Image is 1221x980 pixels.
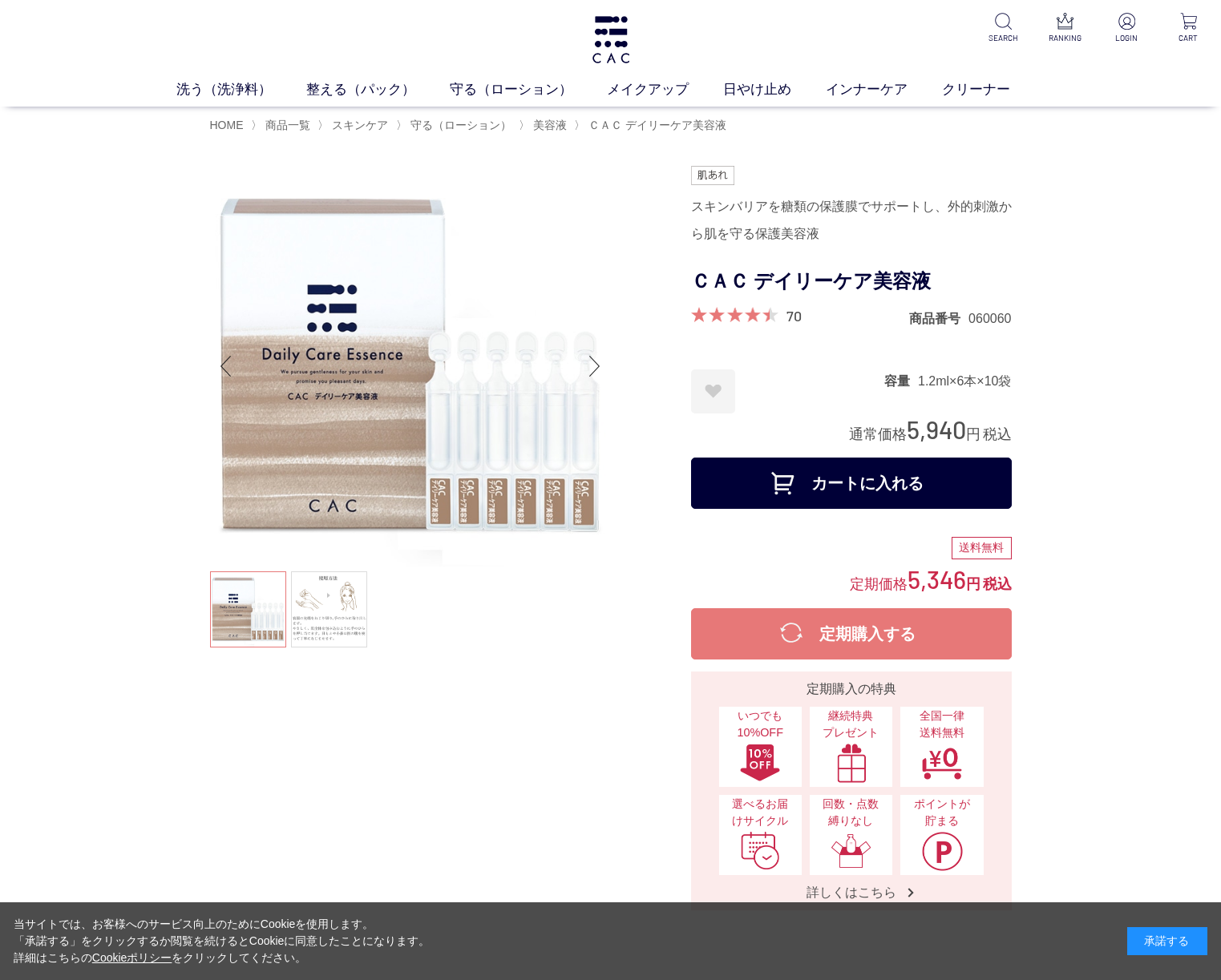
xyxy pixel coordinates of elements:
[697,680,1005,699] div: 定期購入の特典
[450,79,607,100] a: 守る（ローション）
[176,79,306,100] a: 洗う（洗浄料）
[317,118,392,133] li: 〉
[306,79,450,100] a: 整える（パック）
[691,608,1012,659] button: 定期購入する
[984,13,1023,44] a: SEARCH
[1169,13,1208,44] a: CART
[1107,13,1146,44] a: LOGIN
[818,708,884,742] span: 継続特典 プレゼント
[831,831,872,871] img: 回数・点数縛りなし
[691,264,1012,300] h1: ＣＡＣ デイリーケア美容液
[407,119,511,131] a: 守る（ローション）
[574,118,730,133] li: 〉
[918,373,1012,389] dd: 1.2ml×6本×10袋
[884,373,918,389] dt: 容量
[1045,13,1085,44] a: RANKING
[908,796,975,830] span: ポイントが貯まる
[952,537,1012,559] div: 送料無料
[908,564,966,594] span: 5,346
[533,119,567,131] span: 美容液
[691,458,1012,509] button: カートに入れる
[210,119,244,131] a: HOME
[590,16,632,63] img: logo
[1107,32,1146,44] p: LOGIN
[579,334,611,398] div: Next slide
[739,831,781,871] img: 選べるお届けサイクル
[530,119,567,131] a: 美容液
[723,79,826,100] a: 日やけ止め
[92,951,172,964] a: Cookieポリシー
[908,708,975,742] span: 全国一律 送料無料
[826,79,942,100] a: インナーケア
[691,671,1012,910] a: 定期購入の特典 いつでも10%OFFいつでも10%OFF 継続特典プレゼント継続特典プレゼント 全国一律送料無料全国一律送料無料 選べるお届けサイクル選べるお届けサイクル 回数・点数縛りなし回数...
[410,119,511,131] span: 守る（ローション）
[210,334,242,398] div: Previous slide
[921,831,963,871] img: ポイントが貯まる
[251,118,314,133] li: 〉
[849,426,907,442] span: 通常価格
[983,576,1012,592] span: 税込
[790,884,912,901] span: 詳しくはこちら
[585,119,726,131] a: ＣＡＣ デイリーケア美容液
[14,916,431,966] div: 当サイトでは、お客様へのサービス向上のためにCookieを使用します。 「承諾する」をクリックするか閲覧を続けるとCookieに同意したことになります。 詳細はこちらの をクリックしてください。
[984,32,1023,44] p: SEARCH
[831,743,872,783] img: 継続特典プレゼント
[739,743,781,783] img: いつでも10%OFF
[1045,32,1085,44] p: RANKING
[210,166,611,567] img: ＣＡＣ デイリーケア美容液
[921,743,963,783] img: 全国一律送料無料
[966,426,980,442] span: 円
[265,119,310,131] span: 商品一覧
[983,426,1012,442] span: 税込
[786,307,802,325] a: 70
[262,119,310,131] a: 商品一覧
[727,708,794,742] span: いつでも10%OFF
[907,414,966,444] span: 5,940
[588,119,726,131] span: ＣＡＣ デイリーケア美容液
[607,79,723,100] a: メイクアップ
[968,310,1011,327] dd: 060060
[727,796,794,830] span: 選べるお届けサイクル
[691,193,1012,248] div: スキンバリアを糖類の保護膜でサポートし、外的刺激から肌を守る保護美容液
[942,79,1045,100] a: クリーナー
[691,166,734,185] img: 肌あれ
[519,118,571,133] li: 〉
[966,576,980,592] span: 円
[1127,927,1207,955] div: 承諾する
[332,119,388,131] span: スキンケア
[818,796,884,830] span: 回数・点数縛りなし
[329,119,388,131] a: スキンケア
[850,575,908,592] span: 定期価格
[909,310,968,327] dt: 商品番号
[1169,32,1208,44] p: CART
[691,369,735,413] a: お気に入りに登録する
[396,118,515,133] li: 〉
